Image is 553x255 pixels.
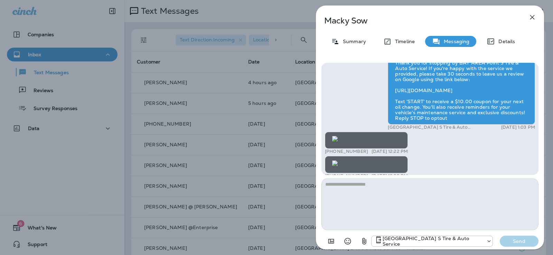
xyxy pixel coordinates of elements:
img: twilio-download [332,160,338,166]
button: Add in a premade template [324,234,338,248]
p: [PHONE_NUMBER] [325,149,368,154]
p: Timeline [392,39,415,44]
div: +1 (301) 975-0024 [372,236,493,247]
p: [GEOGRAPHIC_DATA] S Tire & Auto Service [383,236,483,247]
p: Macky Sow [324,16,513,26]
p: [DATE] 12:22 PM [372,149,408,154]
p: Details [495,39,515,44]
p: [DATE] 12:22 PM [372,173,408,179]
p: [GEOGRAPHIC_DATA] S Tire & Auto Service [388,125,476,130]
div: Thank you for stopping by BAY AREA Point S Tire & Auto Service! If you're happy with the service ... [388,56,535,125]
p: [DATE] 1:03 PM [501,125,535,130]
p: Summary [339,39,366,44]
button: Select an emoji [341,234,355,248]
img: twilio-download [332,136,338,141]
p: [PHONE_NUMBER] [325,173,368,179]
p: Messaging [440,39,469,44]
